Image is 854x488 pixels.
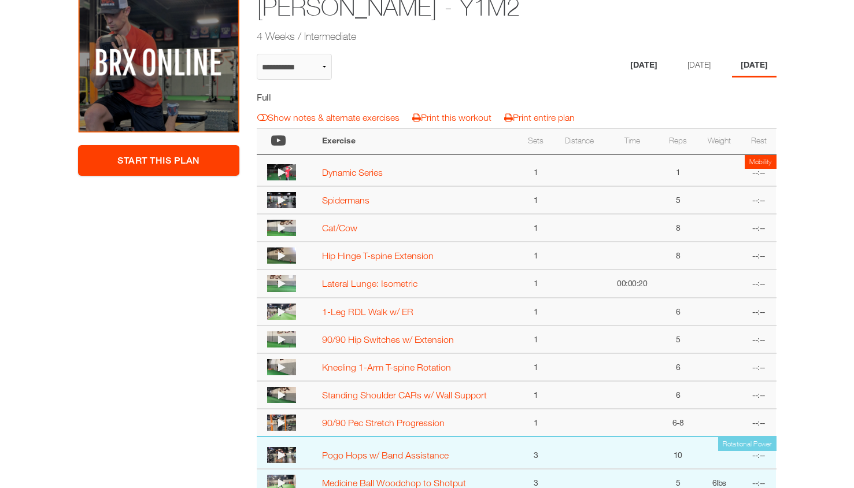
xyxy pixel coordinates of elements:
[659,214,697,242] td: 8
[519,242,553,269] td: 1
[519,186,553,214] td: 1
[659,326,697,353] td: 5
[322,195,369,205] a: Spidermans
[659,128,697,154] th: Reps
[267,415,296,431] img: thumbnail.png
[257,112,400,123] a: Show notes & alternate exercises
[741,269,776,297] td: --:--
[553,128,605,154] th: Distance
[718,437,777,451] td: Rotational Power
[659,298,697,326] td: 6
[78,145,240,176] a: Start This Plan
[267,304,296,320] img: thumbnail.png
[322,250,434,261] a: Hip Hinge T-spine Extension
[741,298,776,326] td: --:--
[519,298,553,326] td: 1
[316,128,519,154] th: Exercise
[659,381,697,409] td: 6
[741,186,776,214] td: --:--
[267,164,296,180] img: thumbnail.png
[519,326,553,353] td: 1
[741,128,776,154] th: Rest
[741,154,776,187] td: --:--
[605,269,659,297] td: 00:00:20
[741,381,776,409] td: --:--
[267,387,296,403] img: thumbnail.png
[659,437,697,469] td: 10
[519,353,553,381] td: 1
[741,409,776,437] td: --:--
[679,54,719,77] li: Day 2
[267,359,296,375] img: thumbnail.png
[412,112,491,123] a: Print this workout
[267,275,296,291] img: 1922607917-9aaa1c268c54435af12a1763c072f4fee5ce5de469987bf4d84318f17abee9db-d_256x144
[322,278,417,289] a: Lateral Lunge: Isometric
[659,353,697,381] td: 6
[519,128,553,154] th: Sets
[732,54,777,77] li: Day 3
[519,214,553,242] td: 1
[257,29,687,43] h2: 4 Weeks / Intermediate
[741,437,776,469] td: --:--
[322,334,454,345] a: 90/90 Hip Switches w/ Extension
[605,128,659,154] th: Time
[322,450,449,460] a: Pogo Hops w/ Band Assistance
[267,192,296,208] img: thumbnail.png
[659,154,697,187] td: 1
[322,167,383,178] a: Dynamic Series
[519,154,553,187] td: 1
[741,353,776,381] td: --:--
[519,409,553,437] td: 1
[659,242,697,269] td: 8
[322,223,357,233] a: Cat/Cow
[267,331,296,347] img: thumbnail.png
[519,381,553,409] td: 1
[697,128,741,154] th: Weight
[322,390,487,400] a: Standing Shoulder CARs w/ Wall Support
[519,437,553,469] td: 3
[322,306,413,317] a: 1-Leg RDL Walk w/ ER
[267,447,296,463] img: thumbnail.png
[745,155,777,169] td: Mobility
[322,478,466,488] a: Medicine Ball Woodchop to Shotput
[716,478,726,487] span: lbs
[659,409,697,437] td: 6-8
[322,362,451,372] a: Kneeling 1-Arm T-spine Rotation
[504,112,575,123] a: Print entire plan
[741,214,776,242] td: --:--
[267,247,296,264] img: thumbnail.png
[622,54,666,77] li: Day 1
[257,91,463,103] h5: Full
[322,417,445,428] a: 90/90 Pec Stretch Progression
[519,269,553,297] td: 1
[741,242,776,269] td: --:--
[267,220,296,236] img: thumbnail.png
[659,186,697,214] td: 5
[741,326,776,353] td: --:--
